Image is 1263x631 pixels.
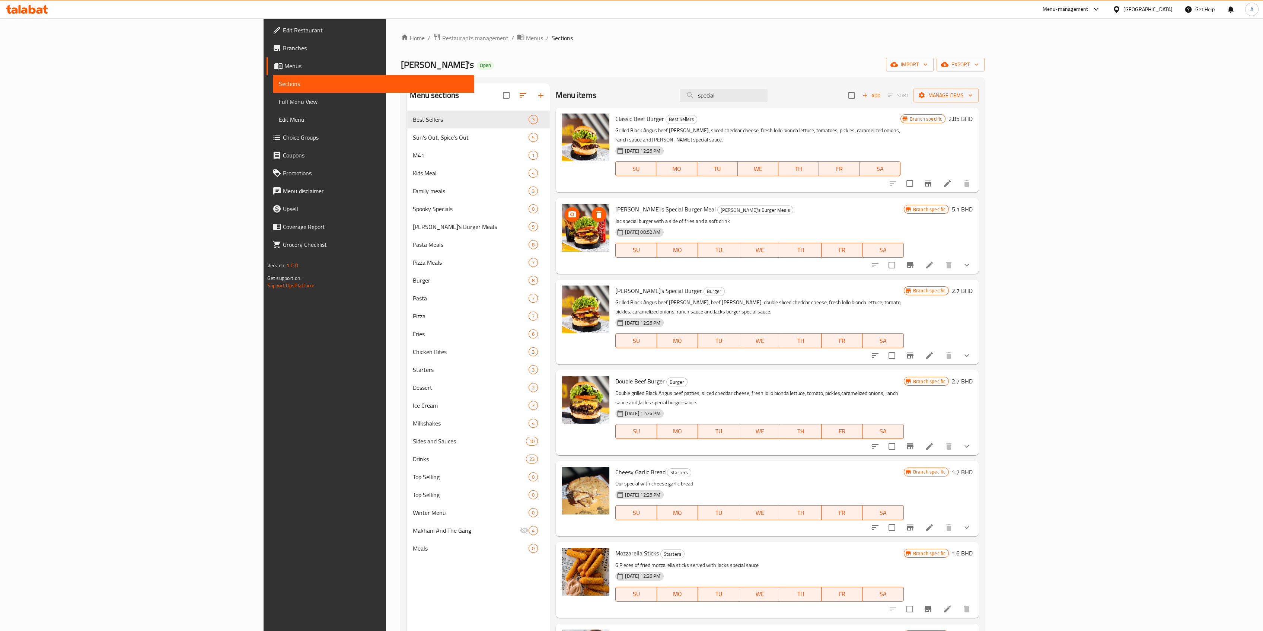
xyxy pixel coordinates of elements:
[739,424,781,439] button: WE
[413,347,529,356] div: Chicken Bites
[615,243,657,258] button: SU
[529,401,538,410] div: items
[865,335,901,346] span: SA
[529,474,538,481] span: 0
[526,438,538,445] span: 10
[413,115,529,124] div: Best Sellers
[413,526,520,535] div: Makhani And The Gang
[529,295,538,302] span: 7
[407,111,550,128] div: Best Sellers3
[619,426,654,437] span: SU
[413,294,529,303] span: Pasta
[279,115,469,124] span: Edit Menu
[741,163,775,174] span: WE
[680,89,768,102] input: search
[913,89,979,102] button: Manage items
[862,424,904,439] button: SA
[562,204,609,252] img: Jack's Special Burger Meal
[526,456,538,463] span: 23
[742,589,778,599] span: WE
[413,240,529,249] div: Pasta Meals
[529,188,538,195] span: 3
[619,507,654,518] span: SU
[529,347,538,356] div: items
[413,455,526,463] span: Drinks
[529,115,538,124] div: items
[529,490,538,499] div: items
[413,383,529,392] span: Dessert
[552,34,573,42] span: Sections
[407,164,550,182] div: Kids Meal4
[698,333,739,348] button: TU
[273,111,475,128] a: Edit Menu
[919,91,973,100] span: Manage items
[529,276,538,285] div: items
[615,113,664,124] span: Classic Beef Burger
[701,589,736,599] span: TU
[413,258,529,267] div: Pizza Meals
[742,335,778,346] span: WE
[866,347,884,364] button: sort-choices
[529,169,538,178] div: items
[892,60,928,69] span: import
[962,351,971,360] svg: Show Choices
[407,396,550,414] div: Ice Cream2
[407,218,550,236] div: [PERSON_NAME]'s Burger Meals9
[739,505,781,520] button: WE
[825,507,860,518] span: FR
[697,161,738,176] button: TU
[1043,5,1088,14] div: Menu-management
[556,90,596,101] h2: Menu items
[529,187,538,195] div: items
[413,508,529,517] span: Winter Menu
[413,151,529,160] div: M41
[660,589,695,599] span: MO
[822,505,863,520] button: FR
[529,134,538,141] span: 5
[407,200,550,218] div: Spooky Specials0
[407,379,550,396] div: Dessert2
[267,164,475,182] a: Promotions
[562,376,609,424] img: Double Beef Burger
[529,472,538,481] div: items
[742,426,778,437] span: WE
[962,261,971,270] svg: Show Choices
[615,161,656,176] button: SU
[866,256,884,274] button: sort-choices
[267,128,475,146] a: Choice Groups
[657,587,698,602] button: MO
[619,163,653,174] span: SU
[413,437,526,446] span: Sides and Sauces
[273,93,475,111] a: Full Menu View
[901,437,919,455] button: Branch-specific-item
[407,539,550,557] div: Meals0
[407,289,550,307] div: Pasta7
[267,182,475,200] a: Menu disclaimer
[780,505,822,520] button: TH
[267,200,475,218] a: Upsell
[860,161,900,176] button: SA
[742,507,778,518] span: WE
[413,472,529,481] div: Top Selling
[283,240,469,249] span: Grocery Checklist
[657,243,698,258] button: MO
[529,240,538,249] div: items
[822,163,857,174] span: FR
[413,365,529,374] div: Starters
[407,146,550,164] div: M411
[283,222,469,231] span: Coverage Report
[660,335,695,346] span: MO
[413,329,529,338] span: Fries
[413,133,529,142] span: Sun’s Out, Spice’s Out
[526,455,538,463] div: items
[283,204,469,213] span: Upsell
[781,163,816,174] span: TH
[413,544,529,553] span: Meals
[546,34,549,42] li: /
[529,222,538,231] div: items
[477,62,494,68] span: Open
